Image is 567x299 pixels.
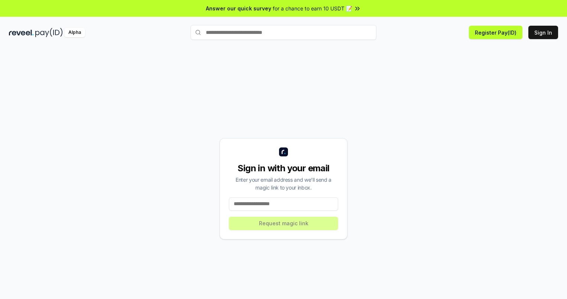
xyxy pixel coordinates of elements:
div: Alpha [64,28,85,37]
button: Sign In [528,26,558,39]
button: Register Pay(ID) [469,26,522,39]
img: logo_small [279,147,288,156]
span: for a chance to earn 10 USDT 📝 [273,4,352,12]
img: pay_id [35,28,63,37]
div: Sign in with your email [229,162,338,174]
div: Enter your email address and we’ll send a magic link to your inbox. [229,176,338,191]
span: Answer our quick survey [206,4,271,12]
img: reveel_dark [9,28,34,37]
